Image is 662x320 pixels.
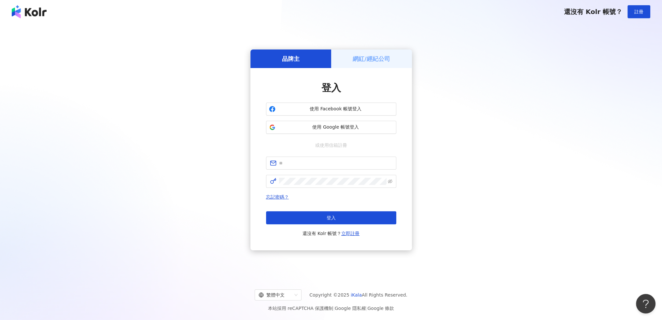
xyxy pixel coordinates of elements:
[266,211,396,224] button: 登入
[266,121,396,134] button: 使用 Google 帳號登入
[366,306,368,311] span: |
[266,194,289,200] a: 忘記密碼？
[351,292,362,298] a: iKala
[321,82,341,93] span: 登入
[634,9,643,14] span: 註冊
[335,306,366,311] a: Google 隱私權
[388,179,392,184] span: eye-invisible
[333,306,335,311] span: |
[12,5,47,18] img: logo
[282,55,300,63] h5: 品牌主
[367,306,394,311] a: Google 條款
[259,290,292,300] div: 繁體中文
[268,304,394,312] span: 本站採用 reCAPTCHA 保護機制
[327,215,336,220] span: 登入
[278,124,393,131] span: 使用 Google 帳號登入
[627,5,650,18] button: 註冊
[341,231,359,236] a: 立即註冊
[353,55,390,63] h5: 網紅/經紀公司
[636,294,655,313] iframe: Help Scout Beacon - Open
[278,106,393,112] span: 使用 Facebook 帳號登入
[266,103,396,116] button: 使用 Facebook 帳號登入
[311,142,352,149] span: 或使用信箱註冊
[309,291,407,299] span: Copyright © 2025 All Rights Reserved.
[303,230,360,237] span: 還沒有 Kolr 帳號？
[564,8,622,16] span: 還沒有 Kolr 帳號？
